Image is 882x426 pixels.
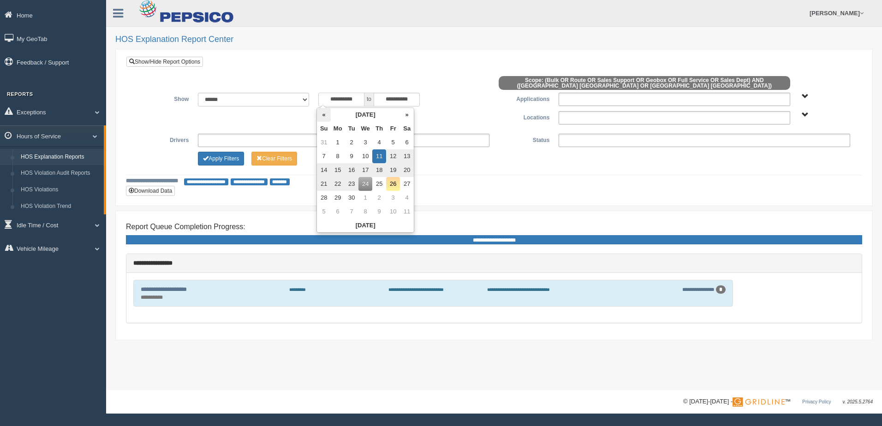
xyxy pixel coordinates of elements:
[372,177,386,191] td: 25
[358,149,372,163] td: 10
[115,35,873,44] h2: HOS Explanation Report Center
[17,165,104,182] a: HOS Violation Audit Reports
[358,177,372,191] td: 24
[198,152,244,166] button: Change Filter Options
[358,122,372,136] th: We
[126,186,175,196] button: Download Data
[358,205,372,219] td: 8
[386,205,400,219] td: 10
[331,136,345,149] td: 1
[331,177,345,191] td: 22
[386,122,400,136] th: Fr
[17,182,104,198] a: HOS Violations
[126,57,203,67] a: Show/Hide Report Options
[400,205,414,219] td: 11
[317,149,331,163] td: 7
[317,177,331,191] td: 21
[317,122,331,136] th: Su
[400,136,414,149] td: 6
[386,177,400,191] td: 26
[386,163,400,177] td: 19
[683,397,873,407] div: © [DATE]-[DATE] - ™
[372,149,386,163] td: 11
[400,163,414,177] td: 20
[345,205,358,219] td: 7
[317,163,331,177] td: 14
[331,122,345,136] th: Mo
[400,108,414,122] th: »
[386,149,400,163] td: 12
[802,399,831,404] a: Privacy Policy
[358,163,372,177] td: 17
[317,108,331,122] th: «
[372,122,386,136] th: Th
[400,149,414,163] td: 13
[251,152,297,166] button: Change Filter Options
[345,163,358,177] td: 16
[345,136,358,149] td: 2
[331,191,345,205] td: 29
[358,191,372,205] td: 1
[345,191,358,205] td: 30
[386,136,400,149] td: 5
[17,149,104,166] a: HOS Explanation Reports
[372,191,386,205] td: 2
[345,149,358,163] td: 9
[133,134,193,145] label: Drivers
[317,219,414,232] th: [DATE]
[126,223,862,231] h4: Report Queue Completion Progress:
[345,177,358,191] td: 23
[331,149,345,163] td: 8
[400,191,414,205] td: 4
[358,136,372,149] td: 3
[494,111,554,122] label: Locations
[331,108,400,122] th: [DATE]
[372,163,386,177] td: 18
[494,93,554,104] label: Applications
[843,399,873,404] span: v. 2025.5.2764
[400,177,414,191] td: 27
[372,205,386,219] td: 9
[331,205,345,219] td: 6
[733,397,785,407] img: Gridline
[17,198,104,215] a: HOS Violation Trend
[317,191,331,205] td: 28
[364,93,374,106] span: to
[331,163,345,177] td: 15
[494,134,554,145] label: Status
[499,76,790,90] span: Scope: (Bulk OR Route OR Sales Support OR Geobox OR Full Service OR Sales Dept) AND ([GEOGRAPHIC_...
[386,191,400,205] td: 3
[400,122,414,136] th: Sa
[372,136,386,149] td: 4
[133,93,193,104] label: Show
[317,136,331,149] td: 31
[317,205,331,219] td: 5
[345,122,358,136] th: Tu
